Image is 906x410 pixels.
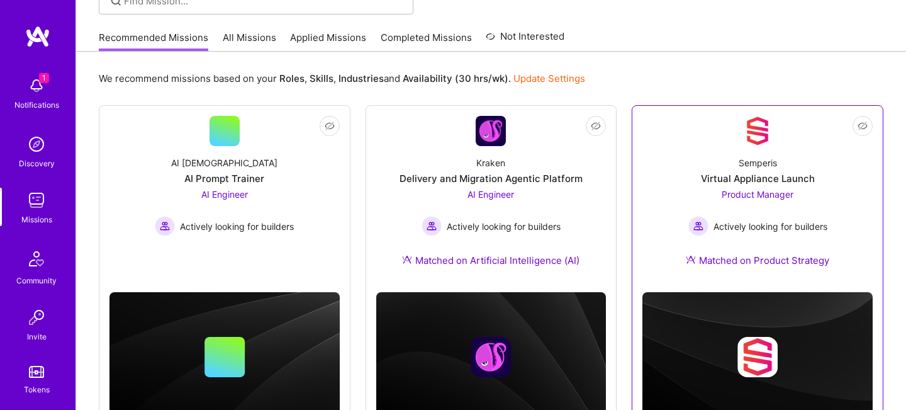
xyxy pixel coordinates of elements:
[25,25,50,48] img: logo
[713,220,827,233] span: Actively looking for builders
[403,72,508,84] b: Availability (30 hrs/wk)
[310,72,333,84] b: Skills
[737,337,778,377] img: Company logo
[24,383,50,396] div: Tokens
[513,72,585,84] a: Update Settings
[422,216,442,236] img: Actively looking for builders
[24,305,49,330] img: Invite
[686,254,829,267] div: Matched on Product Strategy
[688,216,708,236] img: Actively looking for builders
[701,172,815,185] div: Virtual Appliance Launch
[24,132,49,157] img: discovery
[16,274,57,287] div: Community
[279,72,305,84] b: Roles
[223,31,276,52] a: All Missions
[476,116,506,146] img: Company Logo
[402,254,412,265] img: Ateam Purple Icon
[19,157,55,170] div: Discovery
[29,366,44,378] img: tokens
[467,189,514,200] span: AI Engineer
[21,213,52,226] div: Missions
[471,337,511,377] img: Company logo
[447,220,561,233] span: Actively looking for builders
[171,156,277,169] div: AI [DEMOGRAPHIC_DATA]
[486,29,564,52] a: Not Interested
[400,172,583,185] div: Delivery and Migration Agentic Platform
[99,72,585,85] p: We recommend missions based on your , , and .
[686,254,696,265] img: Ateam Purple Icon
[24,188,49,213] img: teamwork
[476,156,505,169] div: Kraken
[381,31,472,52] a: Completed Missions
[99,31,208,52] a: Recommended Missions
[325,121,335,131] i: icon EyeClosed
[739,156,777,169] div: Semperis
[21,244,52,274] img: Community
[591,121,601,131] i: icon EyeClosed
[338,72,384,84] b: Industries
[290,31,366,52] a: Applied Missions
[27,330,47,343] div: Invite
[858,121,868,131] i: icon EyeClosed
[184,172,264,185] div: AI Prompt Trainer
[155,216,175,236] img: Actively looking for builders
[180,220,294,233] span: Actively looking for builders
[722,189,793,200] span: Product Manager
[39,73,49,83] span: 1
[14,98,59,111] div: Notifications
[201,189,248,200] span: AI Engineer
[402,254,579,267] div: Matched on Artificial Intelligence (AI)
[24,73,49,98] img: bell
[742,116,773,146] img: Company Logo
